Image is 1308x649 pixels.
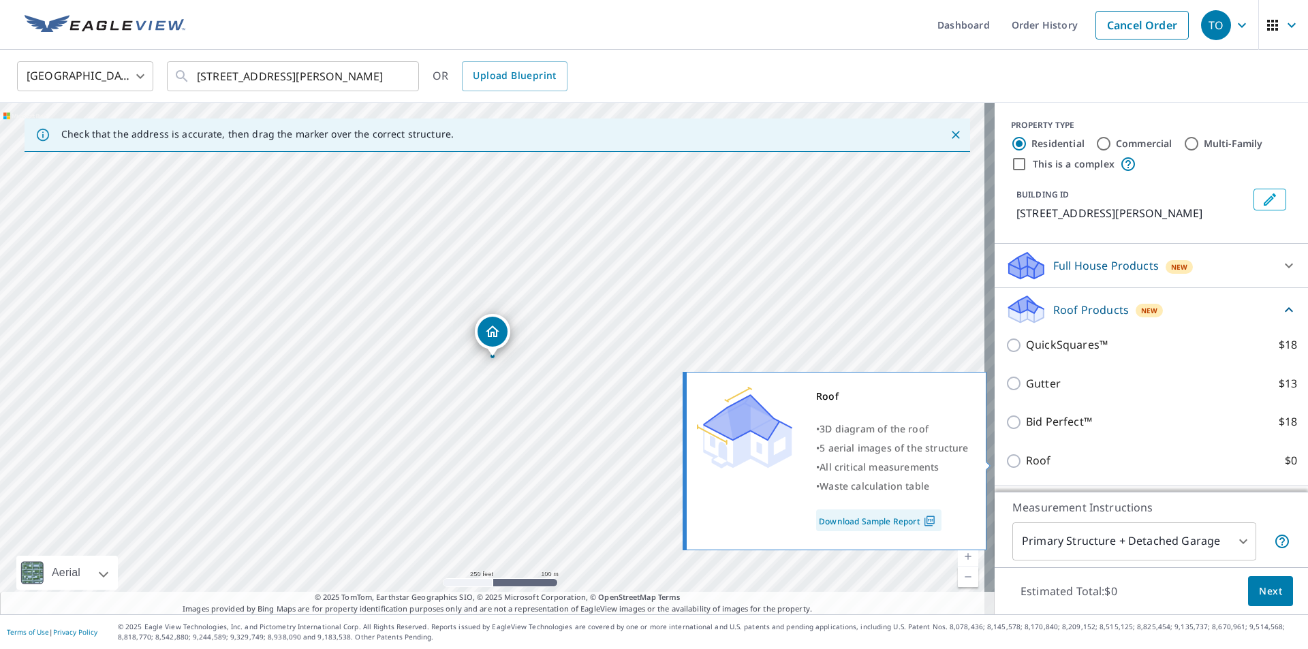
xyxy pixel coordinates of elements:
[1031,137,1085,151] label: Residential
[1016,205,1248,221] p: [STREET_ADDRESS][PERSON_NAME]
[1279,375,1297,392] p: $13
[118,622,1301,642] p: © 2025 Eagle View Technologies, Inc. and Pictometry International Corp. All Rights Reserved. Repo...
[1012,499,1290,516] p: Measurement Instructions
[1026,375,1061,392] p: Gutter
[53,627,97,637] a: Privacy Policy
[1053,302,1129,318] p: Roof Products
[1006,294,1297,326] div: Roof ProductsNew
[1053,257,1159,274] p: Full House Products
[1171,262,1188,272] span: New
[1011,119,1292,131] div: PROPERTY TYPE
[1010,576,1128,606] p: Estimated Total: $0
[816,420,969,439] div: •
[433,61,567,91] div: OR
[1016,189,1069,200] p: BUILDING ID
[475,314,510,356] div: Dropped pin, building 1, Residential property, 461 Laurencin Dr Nokomis, FL 34275
[1026,336,1108,353] p: QuickSquares™
[820,441,968,454] span: 5 aerial images of the structure
[1095,11,1189,39] a: Cancel Order
[462,61,567,91] a: Upload Blueprint
[1141,305,1158,316] span: New
[820,479,929,492] span: Waste calculation table
[1248,576,1293,607] button: Next
[816,439,969,458] div: •
[816,509,941,531] a: Download Sample Report
[1253,189,1286,210] button: Edit building 1
[1279,336,1297,353] p: $18
[1012,522,1256,560] div: Primary Structure + Detached Garage
[1204,137,1263,151] label: Multi-Family
[7,628,97,636] p: |
[598,592,655,602] a: OpenStreetMap
[1259,583,1282,600] span: Next
[1274,533,1290,550] span: Your report will include the primary structure and a detached garage if one exists.
[820,460,939,473] span: All critical measurements
[947,126,965,144] button: Close
[25,15,185,35] img: EV Logo
[1279,413,1297,430] p: $18
[197,57,391,95] input: Search by address or latitude-longitude
[816,458,969,477] div: •
[1006,249,1297,282] div: Full House ProductsNew
[958,567,978,587] a: Current Level 17, Zoom Out
[1026,452,1051,469] p: Roof
[16,556,118,590] div: Aerial
[61,128,454,140] p: Check that the address is accurate, then drag the marker over the correct structure.
[1033,157,1115,171] label: This is a complex
[697,387,792,469] img: Premium
[816,477,969,496] div: •
[48,556,84,590] div: Aerial
[920,515,939,527] img: Pdf Icon
[1201,10,1231,40] div: TO
[473,67,556,84] span: Upload Blueprint
[820,422,929,435] span: 3D diagram of the roof
[958,546,978,567] a: Current Level 17, Zoom In
[17,57,153,95] div: [GEOGRAPHIC_DATA]
[1026,413,1092,430] p: Bid Perfect™
[7,627,49,637] a: Terms of Use
[658,592,681,602] a: Terms
[1285,452,1297,469] p: $0
[315,592,681,603] span: © 2025 TomTom, Earthstar Geographics SIO, © 2025 Microsoft Corporation, ©
[1116,137,1172,151] label: Commercial
[816,387,969,406] div: Roof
